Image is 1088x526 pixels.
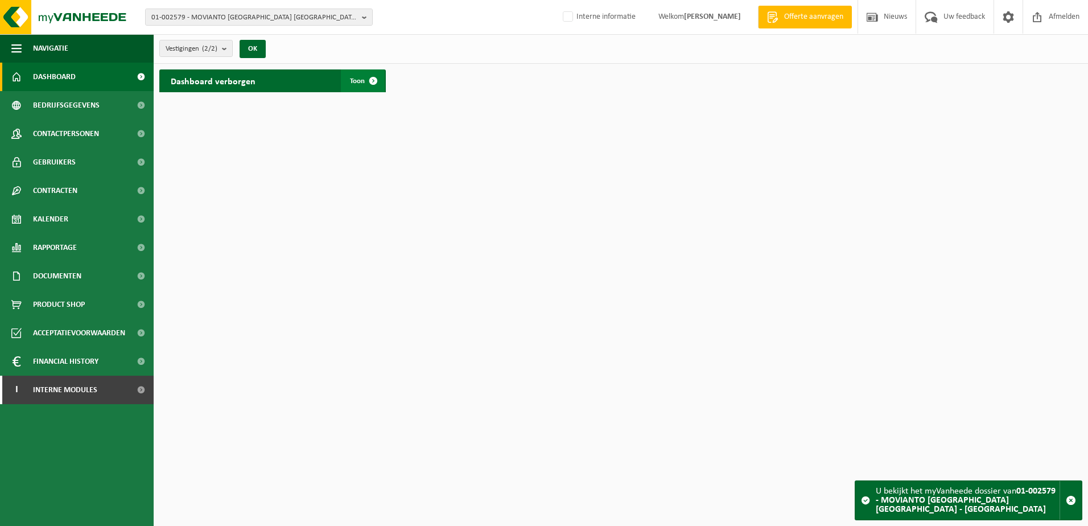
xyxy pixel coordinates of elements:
[11,376,22,404] span: I
[33,290,85,319] span: Product Shop
[876,487,1056,514] strong: 01-002579 - MOVIANTO [GEOGRAPHIC_DATA] [GEOGRAPHIC_DATA] - [GEOGRAPHIC_DATA]
[159,40,233,57] button: Vestigingen(2/2)
[33,347,98,376] span: Financial History
[33,91,100,120] span: Bedrijfsgegevens
[33,262,81,290] span: Documenten
[151,9,357,26] span: 01-002579 - MOVIANTO [GEOGRAPHIC_DATA] [GEOGRAPHIC_DATA] - [GEOGRAPHIC_DATA]
[33,376,97,404] span: Interne modules
[202,45,217,52] count: (2/2)
[33,319,125,347] span: Acceptatievoorwaarden
[341,69,385,92] a: Toon
[33,148,76,176] span: Gebruikers
[33,205,68,233] span: Kalender
[684,13,741,21] strong: [PERSON_NAME]
[159,69,267,92] h2: Dashboard verborgen
[350,77,365,85] span: Toon
[33,34,68,63] span: Navigatie
[166,40,217,57] span: Vestigingen
[876,481,1060,520] div: U bekijkt het myVanheede dossier van
[145,9,373,26] button: 01-002579 - MOVIANTO [GEOGRAPHIC_DATA] [GEOGRAPHIC_DATA] - [GEOGRAPHIC_DATA]
[33,63,76,91] span: Dashboard
[758,6,852,28] a: Offerte aanvragen
[33,233,77,262] span: Rapportage
[33,176,77,205] span: Contracten
[33,120,99,148] span: Contactpersonen
[561,9,636,26] label: Interne informatie
[240,40,266,58] button: OK
[781,11,846,23] span: Offerte aanvragen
